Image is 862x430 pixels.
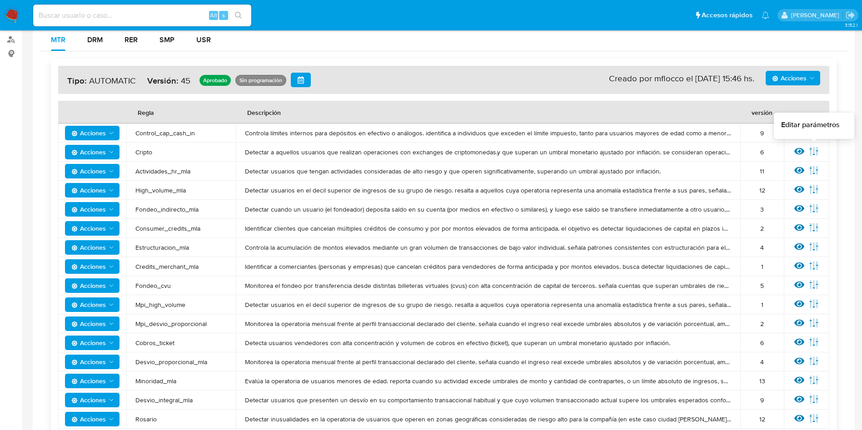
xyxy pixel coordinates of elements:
[33,10,251,21] input: Buscar usuario o caso...
[210,11,217,20] span: Alt
[846,10,855,20] a: Salir
[222,11,225,20] span: s
[762,11,769,19] a: Notificaciones
[791,11,842,20] p: joaquin.santistebe@mercadolibre.com
[229,9,248,22] button: search-icon
[845,21,857,29] span: 3.152.1
[702,10,752,20] span: Accesos rápidos
[781,120,840,130] span: Editar parámetros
